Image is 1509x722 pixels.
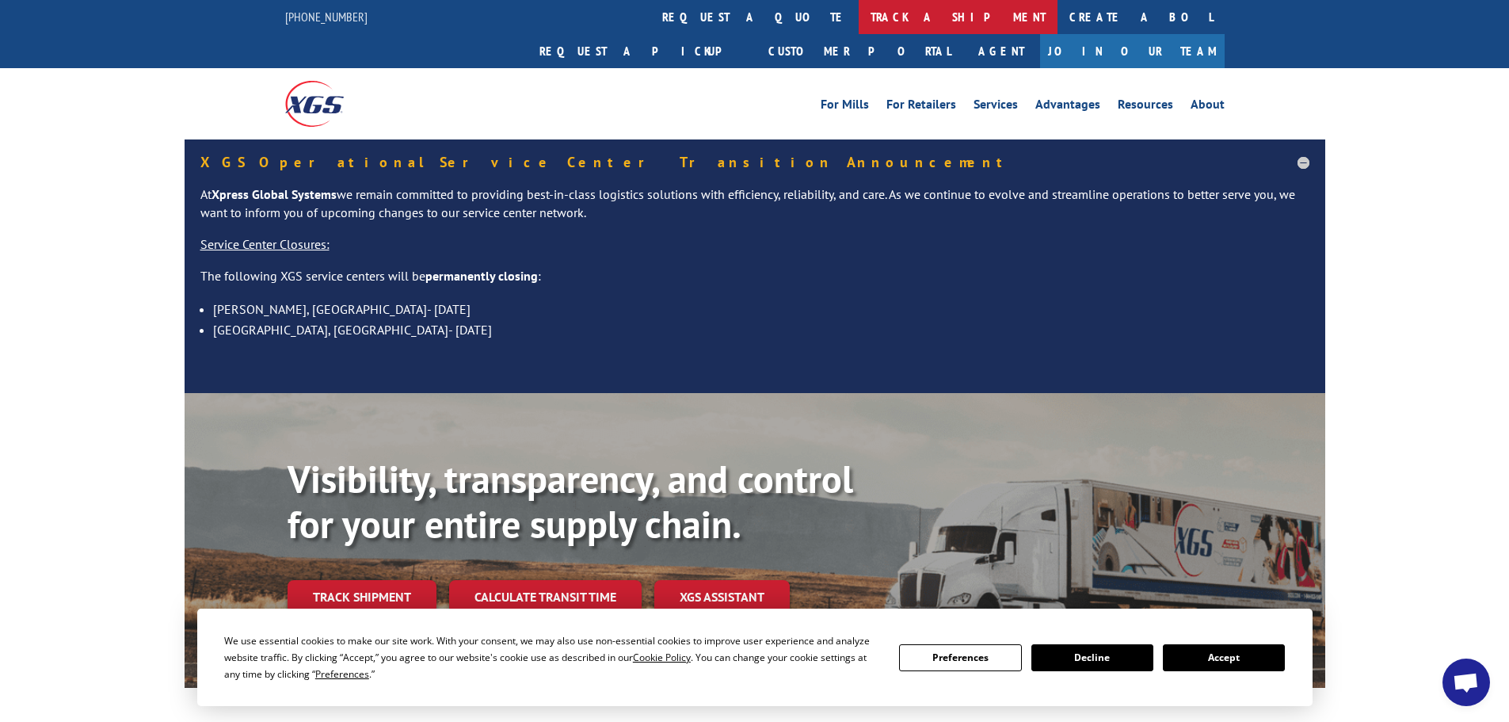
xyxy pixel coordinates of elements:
[821,98,869,116] a: For Mills
[886,98,956,116] a: For Retailers
[213,319,1309,340] li: [GEOGRAPHIC_DATA], [GEOGRAPHIC_DATA]- [DATE]
[449,580,642,614] a: Calculate transit time
[974,98,1018,116] a: Services
[288,580,436,613] a: Track shipment
[213,299,1309,319] li: [PERSON_NAME], [GEOGRAPHIC_DATA]- [DATE]
[962,34,1040,68] a: Agent
[1118,98,1173,116] a: Resources
[288,454,853,549] b: Visibility, transparency, and control for your entire supply chain.
[633,651,691,664] span: Cookie Policy
[197,609,1313,706] div: Cookie Consent Prompt
[1163,644,1285,671] button: Accept
[756,34,962,68] a: Customer Portal
[224,632,880,682] div: We use essential cookies to make our site work. With your consent, we may also use non-essential ...
[1191,98,1225,116] a: About
[1442,659,1490,706] a: Open chat
[200,267,1309,299] p: The following XGS service centers will be :
[899,644,1021,671] button: Preferences
[425,268,538,284] strong: permanently closing
[200,155,1309,170] h5: XGS Operational Service Center Transition Announcement
[528,34,756,68] a: Request a pickup
[200,185,1309,236] p: At we remain committed to providing best-in-class logistics solutions with efficiency, reliabilit...
[200,236,330,252] u: Service Center Closures:
[285,9,368,25] a: [PHONE_NUMBER]
[315,667,369,681] span: Preferences
[654,580,790,614] a: XGS ASSISTANT
[1035,98,1100,116] a: Advantages
[211,186,337,202] strong: Xpress Global Systems
[1031,644,1153,671] button: Decline
[1040,34,1225,68] a: Join Our Team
